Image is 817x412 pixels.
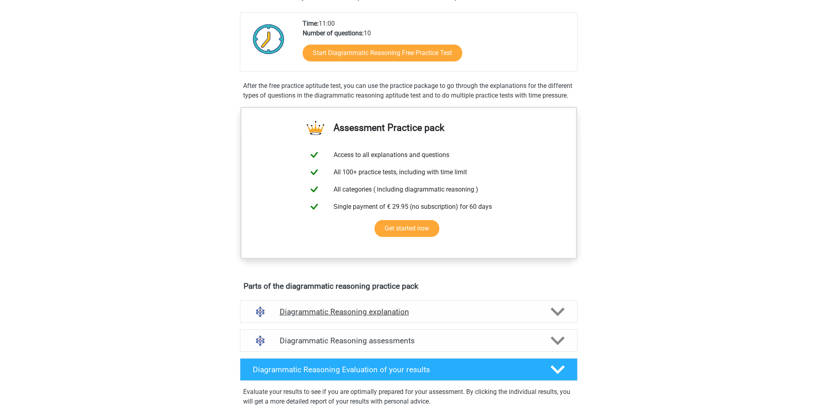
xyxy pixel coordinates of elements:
img: diagrammatic reasoning assessments [250,330,270,351]
h4: Parts of the diagrammatic reasoning practice pack [244,281,574,291]
div: After the free practice aptitude test, you can use the practice package to go through the explana... [240,81,577,100]
b: Number of questions: [303,29,364,37]
a: explanations Diagrammatic Reasoning explanation [237,300,581,323]
a: Diagrammatic Reasoning Evaluation of your results [237,358,581,381]
a: Start Diagrammatic Reasoning Free Practice Test [303,45,462,61]
h4: Diagrammatic Reasoning explanation [280,307,538,316]
img: Clock [248,19,289,59]
b: Time: [303,20,319,27]
h4: Diagrammatic Reasoning Evaluation of your results [253,365,538,374]
p: Evaluate your results to see if you are optimally prepared for your assessment. By clicking the i... [243,387,574,406]
a: assessments Diagrammatic Reasoning assessments [237,329,581,352]
h4: Diagrammatic Reasoning assessments [280,336,538,345]
img: diagrammatic reasoning explanations [250,302,270,322]
div: 11:00 10 [297,19,577,71]
a: Get started now [375,220,439,237]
